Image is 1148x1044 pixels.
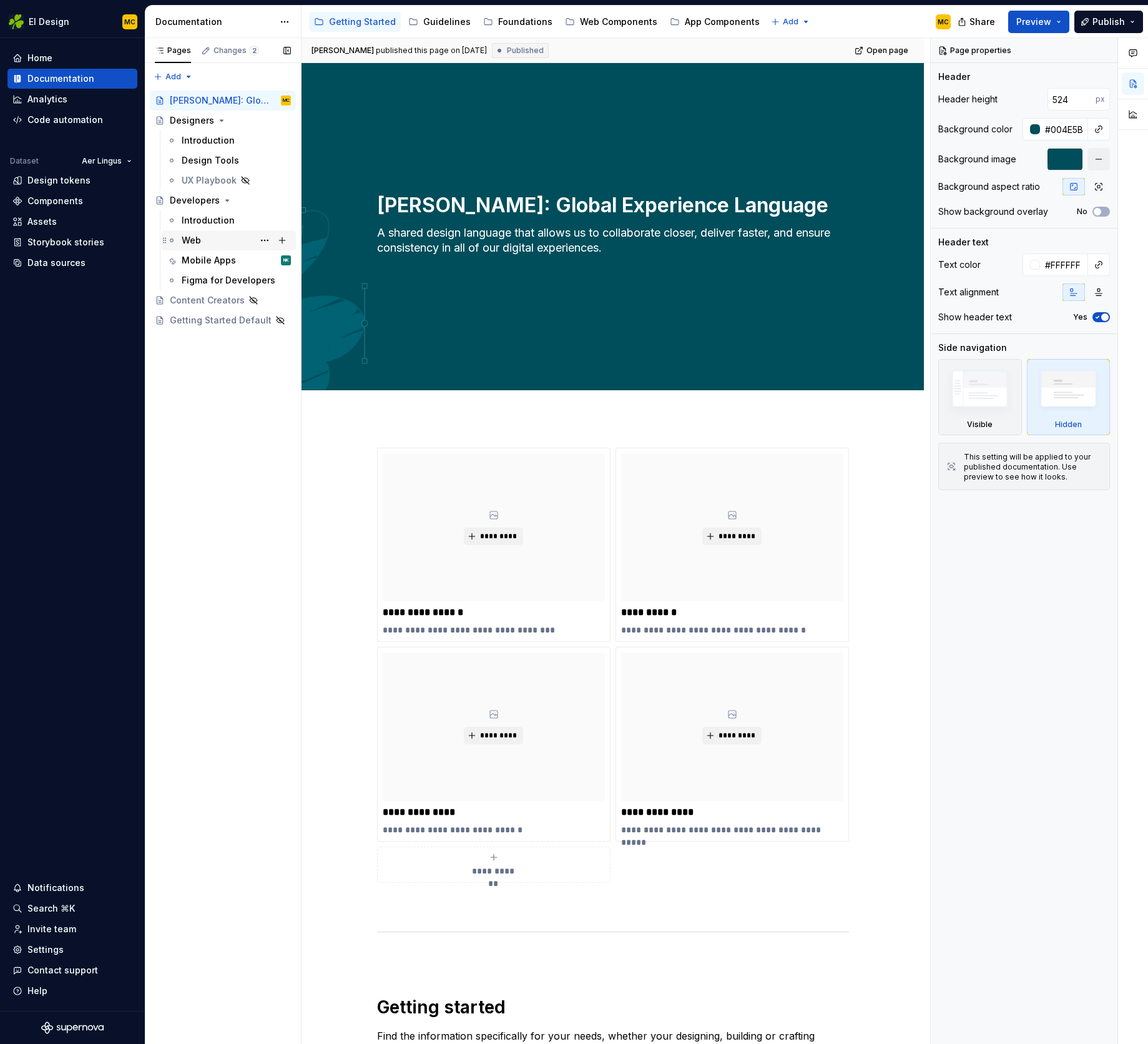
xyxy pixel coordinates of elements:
a: Supernova Logo [41,1022,104,1034]
div: Visible [938,359,1022,435]
div: Text color [938,259,981,271]
a: Getting Started Default [150,310,296,330]
button: Add [150,68,197,86]
div: Data sources [27,257,86,269]
div: Hidden [1027,359,1111,435]
div: Changes [213,46,259,56]
div: Show header text [938,311,1012,323]
div: Dataset [10,156,39,166]
h1: Getting started [377,996,849,1018]
button: Preview [1008,11,1069,33]
div: Design Tools [182,154,239,167]
div: Home [27,52,52,64]
div: Invite team [27,923,76,935]
div: Settings [27,943,64,956]
div: Header height [938,93,998,106]
div: Help [27,985,47,997]
div: This setting will be applied to your published documentation. Use preview to see how it looks. [964,452,1102,482]
div: Code automation [27,114,103,126]
div: Header text [938,236,989,249]
div: Figma for Developers [182,274,275,287]
div: MC [283,94,290,107]
div: Web Components [580,16,657,28]
div: Introduction [182,134,235,147]
div: Background aspect ratio [938,180,1040,193]
a: Content Creators [150,290,296,310]
a: [PERSON_NAME]: Global Experience LanguageMC [150,91,296,111]
div: Web [182,234,201,247]
button: Add [767,13,814,31]
div: Side navigation [938,342,1007,354]
span: [PERSON_NAME] [312,46,374,56]
input: Auto [1040,254,1088,276]
div: Mobile Apps [182,254,236,267]
a: Design Tools [162,150,296,170]
a: Open page [851,42,914,59]
a: Home [7,48,137,68]
textarea: [PERSON_NAME]: Global Experience Language [375,190,846,220]
a: Components [7,191,137,211]
span: Open page [866,46,908,56]
div: Getting Started [329,16,396,28]
div: Pages [155,46,191,56]
div: Analytics [27,93,67,106]
button: Search ⌘K [7,899,137,918]
a: Foundations [478,12,557,32]
div: Page tree [309,9,765,34]
a: Mobile AppsNK [162,250,296,270]
div: Design tokens [27,174,91,187]
a: Introduction [162,130,296,150]
div: Background color [938,123,1013,135]
div: Guidelines [423,16,471,28]
div: Designers [170,114,214,127]
a: Web [162,230,296,250]
img: 56b5df98-d96d-4d7e-807c-0afdf3bdaefa.png [9,14,24,29]
span: Publish [1092,16,1125,28]
span: Published [507,46,544,56]
div: Content Creators [170,294,245,307]
a: Documentation [7,69,137,89]
button: Publish [1074,11,1143,33]
div: NK [283,254,289,267]
div: published this page on [DATE] [376,46,487,56]
input: Auto [1040,118,1088,140]
a: Developers [150,190,296,210]
div: Foundations [498,16,552,28]
div: App Components [685,16,760,28]
span: Add [783,17,798,27]
div: Getting Started Default [170,314,272,327]
label: No [1077,207,1087,217]
input: Auto [1047,88,1096,111]
div: Header [938,71,970,83]
a: Web Components [560,12,662,32]
span: Preview [1016,16,1051,28]
button: Help [7,981,137,1001]
div: Search ⌘K [27,902,75,915]
div: Text alignment [938,286,999,298]
span: 2 [249,46,259,56]
button: EI DesignMC [2,8,142,35]
div: [PERSON_NAME]: Global Experience Language [170,94,273,107]
div: EI Design [29,16,69,28]
button: Share [951,11,1003,33]
div: Background image [938,153,1016,165]
div: Visible [967,420,993,430]
a: Introduction [162,210,296,230]
span: Share [969,16,995,28]
div: MC [124,17,135,27]
a: Settings [7,940,137,960]
label: Yes [1073,312,1087,322]
a: Figma for Developers [162,270,296,290]
button: Contact support [7,960,137,980]
div: Developers [170,194,220,207]
a: Getting Started [309,12,401,32]
div: Introduction [182,214,235,227]
a: Analytics [7,89,137,109]
button: Notifications [7,878,137,898]
a: Design tokens [7,170,137,190]
span: Aer Lingus [82,156,122,166]
p: px [1096,94,1105,104]
a: Code automation [7,110,137,130]
div: Contact support [27,964,98,977]
a: Designers [150,111,296,130]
